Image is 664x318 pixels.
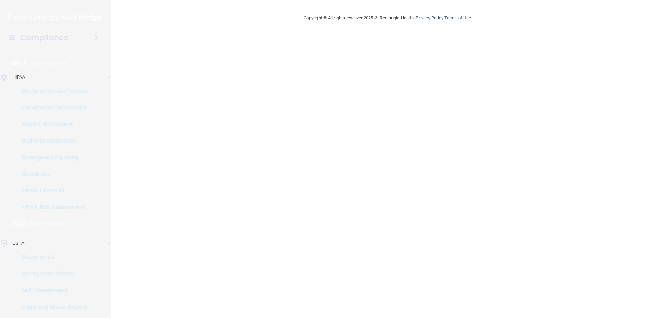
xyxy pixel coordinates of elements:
p: HIPAA [9,59,27,67]
p: Safety Data Sheets [4,270,99,277]
a: Privacy Policy [416,15,443,20]
p: Business Associates [4,137,99,144]
a: Terms of Use [444,15,471,20]
p: Documents [4,254,99,261]
p: Learn More! [30,59,67,67]
img: PMB logo [8,11,102,25]
p: Report an Incident [4,121,99,128]
p: Documents and Policies [4,104,99,111]
p: Learn More! [30,220,67,228]
p: HIPAA [12,73,25,81]
p: Resources [4,171,99,178]
p: OSHA [9,220,27,228]
h4: Compliance [20,33,68,43]
p: HIPAA Risk Assessment [4,204,99,211]
p: Documents and Policies [4,88,99,94]
p: Emergency Planning [4,154,99,161]
div: Copyright © All rights reserved 2025 @ Rectangle Health | | [261,7,514,29]
p: Self-Assessment [4,287,99,294]
p: OSHA [12,239,24,247]
p: Injury and Illness Report [4,303,99,310]
p: HIPAA Checklist [4,187,99,194]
